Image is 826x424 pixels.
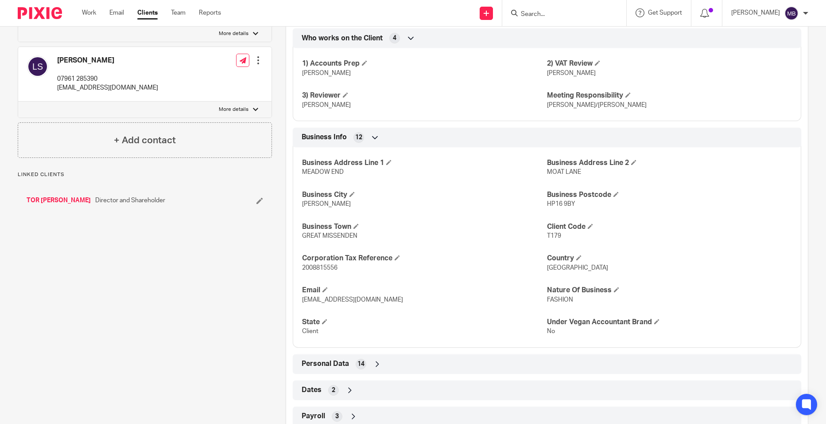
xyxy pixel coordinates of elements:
h4: Corporation Tax Reference [302,254,547,263]
span: Payroll [302,412,325,421]
h4: Nature Of Business [547,286,792,295]
img: svg%3E [784,6,799,20]
h4: Meeting Responsibility [547,91,792,100]
span: 14 [357,360,365,369]
a: Reports [199,8,221,17]
h4: Country [547,254,792,263]
span: [GEOGRAPHIC_DATA] [547,265,608,271]
span: Dates [302,385,322,395]
span: 3 [335,412,339,421]
h4: 1) Accounts Prep [302,59,547,68]
a: TOR [PERSON_NAME] [27,196,91,205]
p: [PERSON_NAME] [731,8,780,17]
input: Search [520,11,600,19]
span: MEADOW END [302,169,344,175]
h4: Business Postcode [547,190,792,200]
span: Get Support [648,10,682,16]
h4: Email [302,286,547,295]
span: FASHION [547,297,573,303]
span: 2008815556 [302,265,337,271]
a: Email [109,8,124,17]
span: No [547,328,555,334]
p: [EMAIL_ADDRESS][DOMAIN_NAME] [57,83,158,92]
h4: Under Vegan Accountant Brand [547,318,792,327]
a: Clients [137,8,158,17]
span: HP16 9BY [547,201,575,207]
p: More details [219,30,248,37]
span: 12 [355,133,362,142]
h4: Business City [302,190,547,200]
span: [PERSON_NAME] [547,70,596,76]
span: 4 [393,34,396,43]
h4: [PERSON_NAME] [57,56,158,65]
span: MOAT LANE [547,169,581,175]
h4: Business Address Line 1 [302,158,547,168]
p: 07961 285390 [57,75,158,83]
span: [PERSON_NAME] [302,70,351,76]
img: svg%3E [27,56,48,77]
p: More details [219,106,248,113]
span: [PERSON_NAME] [302,102,351,108]
a: Team [171,8,186,17]
h4: Business Town [302,222,547,232]
img: Pixie [18,7,62,19]
h4: Client Code [547,222,792,232]
span: GREAT MISSENDEN [302,233,357,239]
span: Who works on the Client [302,34,383,43]
span: Personal Data [302,359,349,369]
h4: Business Address Line 2 [547,158,792,168]
h4: State [302,318,547,327]
a: Work [82,8,96,17]
span: Client [302,328,318,334]
span: [PERSON_NAME] [302,201,351,207]
h4: 3) Reviewer [302,91,547,100]
span: T179 [547,233,561,239]
h4: 2) VAT Review [547,59,792,68]
span: Director and Shareholder [95,196,165,205]
span: 2 [332,386,335,395]
span: Business Info [302,133,347,142]
p: Linked clients [18,171,272,178]
span: [PERSON_NAME]/[PERSON_NAME] [547,102,647,108]
h4: + Add contact [114,133,176,147]
span: [EMAIL_ADDRESS][DOMAIN_NAME] [302,297,403,303]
